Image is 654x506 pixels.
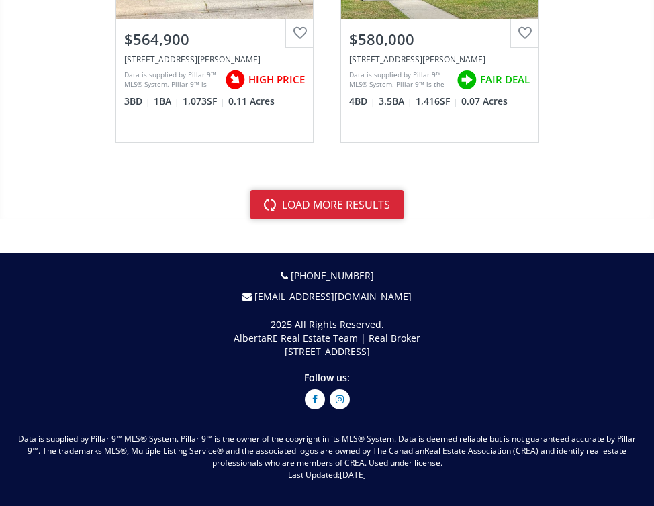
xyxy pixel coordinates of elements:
span: 0.11 Acres [228,95,275,108]
span: 1,416 SF [416,95,458,108]
span: 3.5 BA [379,95,412,108]
span: [STREET_ADDRESS] [285,345,370,358]
div: $564,900 [124,29,305,50]
div: 92 Cranford Crescent SE, Calgary, AB T3M 0X8 [349,54,530,65]
div: 151 Fyffe Road SE, Calgary, AB T2H 1C2 [124,54,305,65]
span: 1,073 SF [183,95,225,108]
span: HIGH PRICE [248,72,305,87]
div: Data is supplied by Pillar 9™ MLS® System. Pillar 9™ is the owner of the copyright in its MLS® Sy... [349,70,450,90]
div: Data is supplied by Pillar 9™ MLS® System. Pillar 9™ is the owner of the copyright in its MLS® Sy... [124,70,218,90]
span: 3 BD [124,95,150,108]
span: 4 BD [349,95,375,108]
span: 1 BA [154,95,179,108]
span: Data is supplied by Pillar 9™ MLS® System. Pillar 9™ is the owner of the copyright in its MLS® Sy... [18,433,636,456]
a: [PHONE_NUMBER] [291,269,374,282]
div: $580,000 [349,29,530,50]
span: [DATE] [340,469,366,480]
span: 0.07 Acres [461,95,508,108]
img: rating icon [222,66,248,93]
span: FAIR DEAL [480,72,530,87]
button: load more results [250,190,404,219]
img: rating icon [453,66,480,93]
span: Real Estate Association (CREA) and identify real estate professionals who are members of CREA. Us... [212,445,627,468]
span: Follow us: [304,371,350,384]
a: [EMAIL_ADDRESS][DOMAIN_NAME] [254,290,412,303]
p: Last Updated: [13,469,641,481]
p: 2025 All Rights Reserved. AlbertaRE Real Estate Team | Real Broker [18,318,636,358]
